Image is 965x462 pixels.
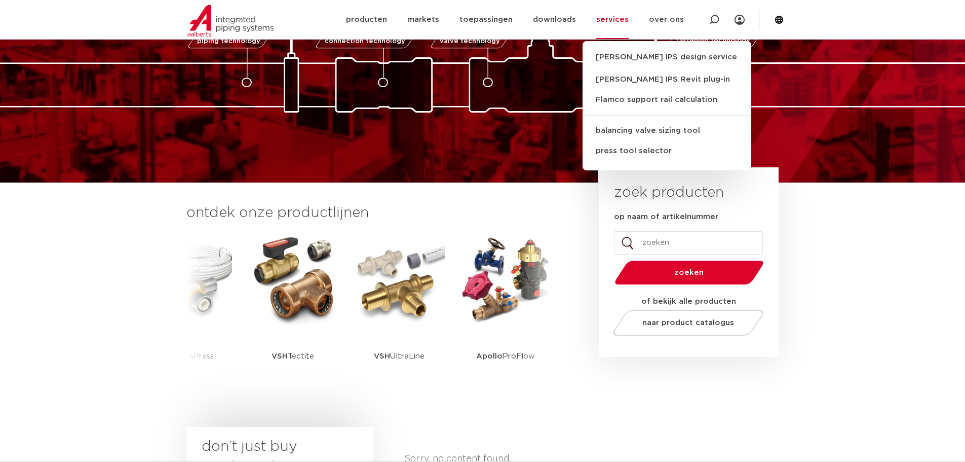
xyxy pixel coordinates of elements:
h3: ontdek onze productlijnen [186,203,564,223]
p: ProFlow [476,325,535,388]
a: press tool selector [583,141,751,161]
a: Flamco support rail calculation [583,90,751,110]
input: zoeken [614,231,763,255]
a: balancing valve sizing tool [583,121,751,141]
span: piping technology [197,38,260,45]
a: [PERSON_NAME] IPS Revit plug-in [583,69,751,90]
span: valve technology [440,38,500,45]
h3: zoek producten [614,183,724,203]
button: zoeken [610,260,767,286]
strong: VSH [272,352,288,360]
strong: of bekijk alle producten [641,298,736,305]
label: op naam of artikelnummer [614,212,718,222]
span: fastening technology [676,38,750,45]
p: UltraPress [159,325,214,388]
a: [PERSON_NAME] IPS design service [583,51,751,63]
strong: Apollo [476,352,503,360]
span: zoeken [641,269,738,276]
a: ApolloProFlow [460,233,551,388]
p: UltraLine [374,325,424,388]
a: VSHUltraLine [354,233,445,388]
a: naar product catalogus [610,310,766,336]
strong: VSH [374,352,390,360]
p: Tectite [272,325,314,388]
a: UltraPress [141,233,232,388]
span: naar product catalogus [642,319,734,327]
span: connection technology [324,38,405,45]
a: VSHTectite [247,233,338,388]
